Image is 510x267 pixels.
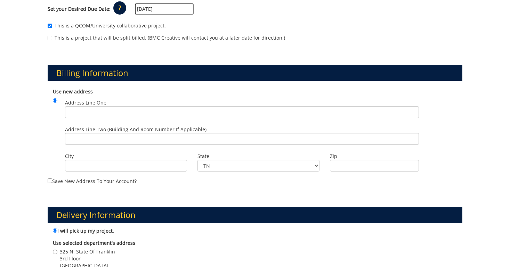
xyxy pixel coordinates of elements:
[53,250,57,254] input: 325 N. State Of Franklin 3rd Floor [GEOGRAPHIC_DATA]
[197,153,319,160] label: State
[113,1,126,15] p: ?
[53,227,114,234] label: I will pick up my project.
[48,34,285,41] label: This is a project that will be split billed. (BMC Creative will contact you at a later date for d...
[65,106,419,118] input: Address Line One
[48,6,111,12] label: Set your Desired Due Date:
[135,3,194,15] input: MM/DD/YYYY
[65,153,187,160] label: City
[48,36,52,40] input: This is a project that will be split billed. (BMC Creative will contact you at a later date for d...
[65,99,419,118] label: Address Line One
[53,228,57,233] input: I will pick up my project.
[48,207,462,223] h3: Delivery Information
[330,160,419,172] input: Zip
[60,255,115,262] span: 3rd Floor
[53,88,93,95] b: Use new address
[53,240,135,246] b: Use selected department's address
[48,22,166,29] label: This is a QCOM/University collaborative project.
[65,126,419,145] label: Address Line Two (Building and Room Number if applicable)
[65,160,187,172] input: City
[330,153,419,160] label: Zip
[48,65,462,81] h3: Billing Information
[48,24,52,28] input: This is a QCOM/University collaborative project.
[65,133,419,145] input: Address Line Two (Building and Room Number if applicable)
[48,178,52,183] input: Save new address to your account?
[60,248,115,255] span: 325 N. State Of Franklin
